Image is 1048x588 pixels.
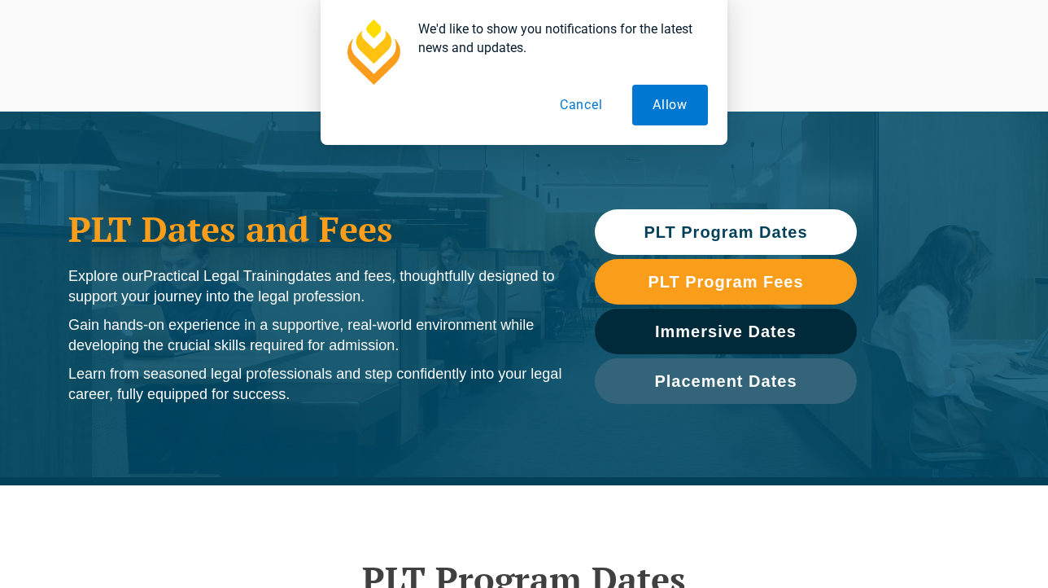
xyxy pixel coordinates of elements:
[68,266,562,307] p: Explore our dates and fees, thoughtfully designed to support your journey into the legal profession.
[595,358,857,404] a: Placement Dates
[405,20,708,57] div: We'd like to show you notifications for the latest news and updates.
[632,85,708,125] button: Allow
[539,85,623,125] button: Cancel
[68,315,562,356] p: Gain hands-on experience in a supportive, real-world environment while developing the crucial ski...
[654,373,797,389] span: Placement Dates
[68,208,562,249] h1: PLT Dates and Fees
[595,209,857,255] a: PLT Program Dates
[644,224,807,240] span: PLT Program Dates
[143,268,295,284] span: Practical Legal Training
[648,274,803,290] span: PLT Program Fees
[340,20,405,85] img: notification icon
[595,309,857,354] a: Immersive Dates
[595,259,857,305] a: PLT Program Fees
[68,364,562,405] p: Learn from seasoned legal professionals and step confidently into your legal career, fully equipp...
[655,323,797,340] span: Immersive Dates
